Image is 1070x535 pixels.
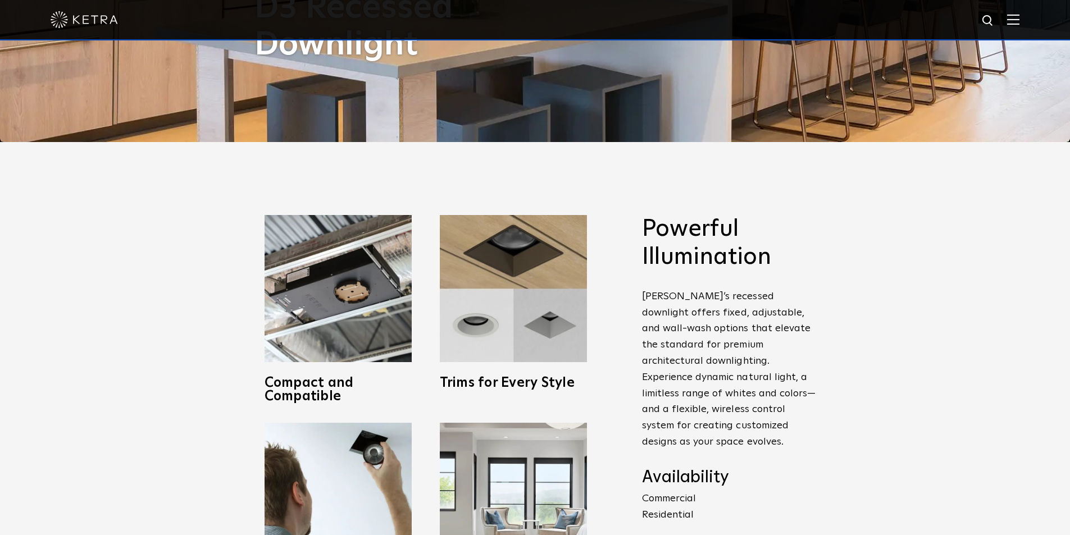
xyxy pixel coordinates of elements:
p: [PERSON_NAME]’s recessed downlight offers fixed, adjustable, and wall-wash options that elevate t... [642,289,816,450]
h4: Availability [642,467,816,488]
h2: Powerful Illumination [642,215,816,272]
img: trims-for-every-style [440,215,587,362]
img: ketra-logo-2019-white [51,11,118,28]
h3: Compact and Compatible [265,376,412,403]
p: Commercial Residential [642,491,816,523]
img: search icon [981,14,995,28]
img: compact-and-copatible [265,215,412,362]
img: Hamburger%20Nav.svg [1007,14,1019,25]
h3: Trims for Every Style [440,376,587,390]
